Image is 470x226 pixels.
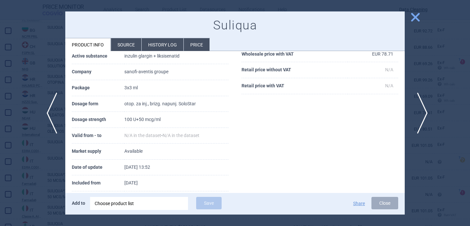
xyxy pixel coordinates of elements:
[348,46,398,62] td: EUR 78.71
[124,64,228,80] td: sanofi-aventis groupe
[72,18,398,33] h1: Suliqua
[371,197,398,209] button: Close
[196,197,222,209] button: Save
[353,201,365,206] button: Share
[124,128,228,144] td: -
[124,48,228,64] td: inzulin glargin + liksisenatid
[242,78,348,94] th: Retail price with VAT
[72,64,124,80] th: Company
[124,96,228,112] td: otop. za inj., brizg. napunj. SoloStar
[124,80,228,96] td: 3x3 ml
[385,67,393,72] span: N/A
[72,175,124,191] th: Included from
[242,46,348,62] th: Wholesale price with VAT
[111,38,141,51] li: Source
[124,144,228,160] td: Available
[72,80,124,96] th: Package
[124,112,228,128] td: 100 U+50 mcg/ml
[72,197,85,209] p: Add to
[72,160,124,176] th: Date of update
[90,197,188,210] div: Choose product list
[72,144,124,160] th: Market supply
[242,62,348,78] th: Retail price without VAT
[184,38,210,51] li: Price
[95,197,183,210] div: Choose product list
[72,128,124,144] th: Valid from - to
[163,133,199,138] span: N/A in the dataset
[142,38,183,51] li: History log
[385,83,393,88] span: N/A
[65,38,111,51] li: Product info
[124,160,228,176] td: [DATE] 13:52
[124,133,161,138] span: N/A in the dataset
[72,96,124,112] th: Dosage form
[124,175,228,191] td: [DATE]
[72,48,124,64] th: Active substance
[72,112,124,128] th: Dosage strength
